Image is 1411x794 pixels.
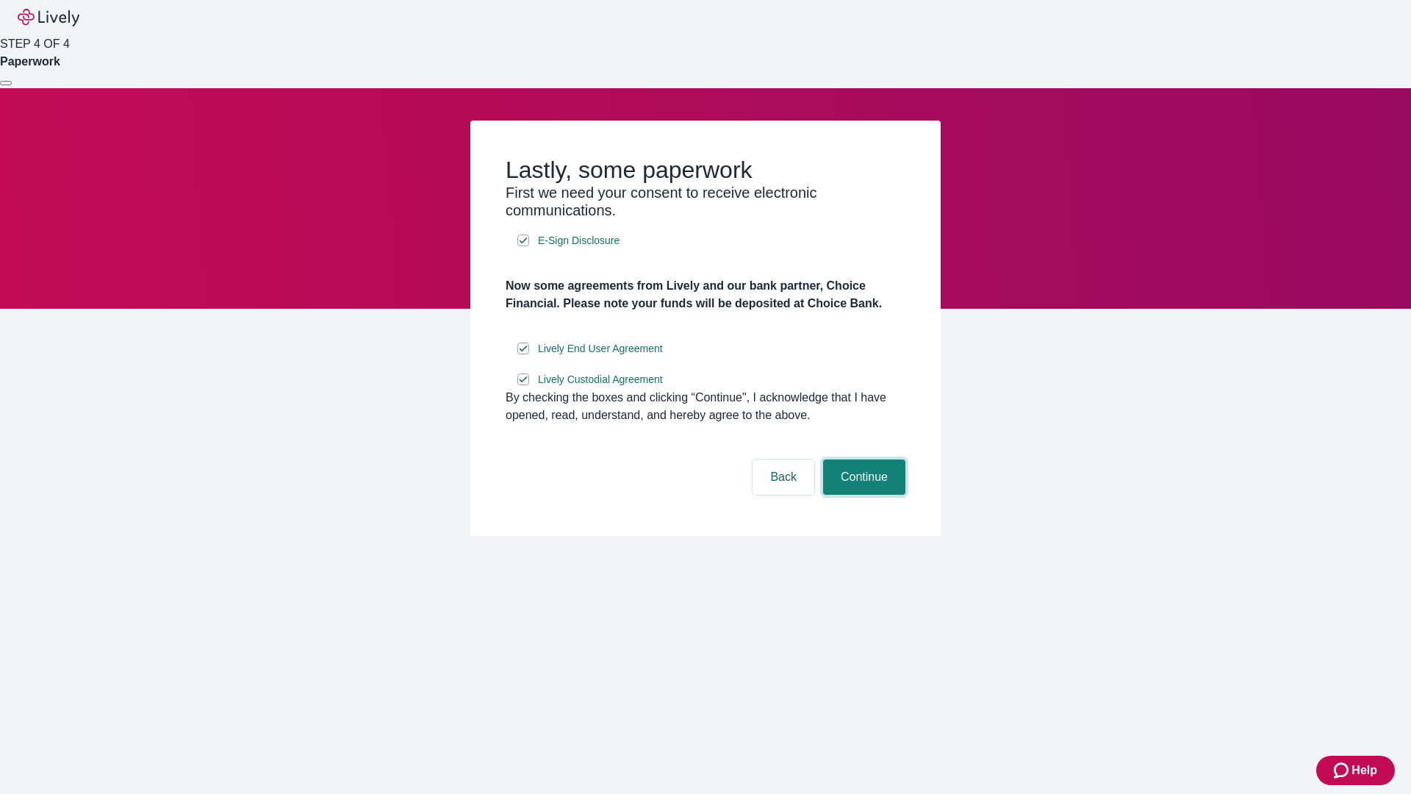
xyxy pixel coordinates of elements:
a: e-sign disclosure document [535,232,622,250]
svg: Zendesk support icon [1334,762,1351,779]
img: Lively [18,9,79,26]
span: Lively Custodial Agreement [538,372,663,387]
button: Back [753,459,814,495]
span: Help [1351,762,1377,779]
h4: Now some agreements from Lively and our bank partner, Choice Financial. Please note your funds wi... [506,277,905,312]
a: e-sign disclosure document [535,371,666,389]
h3: First we need your consent to receive electronic communications. [506,184,905,219]
a: e-sign disclosure document [535,340,666,358]
div: By checking the boxes and clicking “Continue", I acknowledge that I have opened, read, understand... [506,389,905,424]
h2: Lastly, some paperwork [506,156,905,184]
span: E-Sign Disclosure [538,233,620,248]
button: Continue [823,459,905,495]
button: Zendesk support iconHelp [1316,756,1395,785]
span: Lively End User Agreement [538,341,663,357]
